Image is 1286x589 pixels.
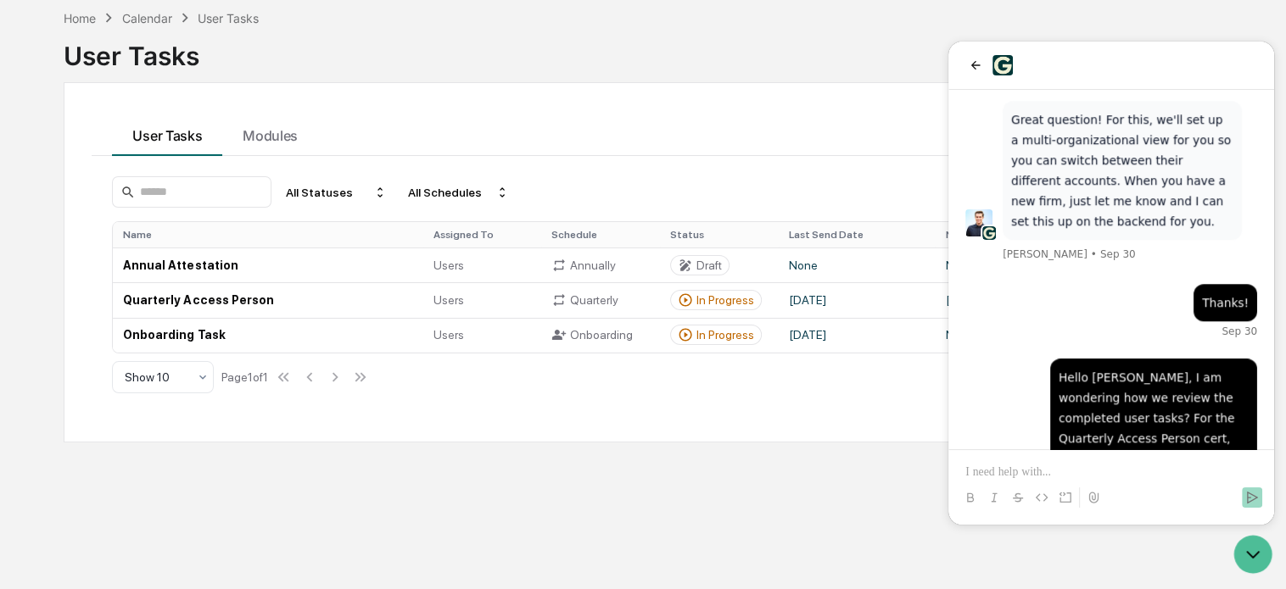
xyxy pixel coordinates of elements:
div: All Schedules [400,179,516,206]
span: Users [433,328,464,342]
div: In Progress [696,328,754,342]
div: Home [64,11,96,25]
td: [DATE] [779,282,936,317]
th: Last Send Date [779,222,936,247]
th: Next Scheduled Send Date [935,222,1110,247]
span: Users [433,258,464,272]
td: None [935,318,1110,353]
div: Annually [551,258,650,273]
div: User Tasks [198,11,259,25]
iframe: Customer support window [948,42,1274,525]
div: Calendar [122,11,172,25]
td: Onboarding Task [113,318,422,353]
td: Quarterly Access Person [113,282,422,317]
div: User Tasks [64,27,1221,71]
span: Users [433,293,464,307]
td: Annual Attestation [113,247,422,282]
div: In Progress [696,293,754,307]
td: None [779,247,936,282]
div: All Statuses [278,179,394,206]
td: [DATE] [779,318,936,353]
div: Page 1 of 1 [221,370,267,384]
th: Status [660,222,779,247]
button: Modules [222,110,318,156]
iframe: Open customer support [1232,533,1278,579]
td: None [935,247,1110,282]
div: Onboarding [551,327,650,342]
button: User Tasks [112,110,222,156]
th: Schedule [541,222,660,247]
th: Assigned To [423,222,542,247]
div: Draft [696,258,722,272]
td: [DATE] [935,282,1110,317]
div: Quarterly [551,292,650,308]
th: Name [113,222,422,247]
